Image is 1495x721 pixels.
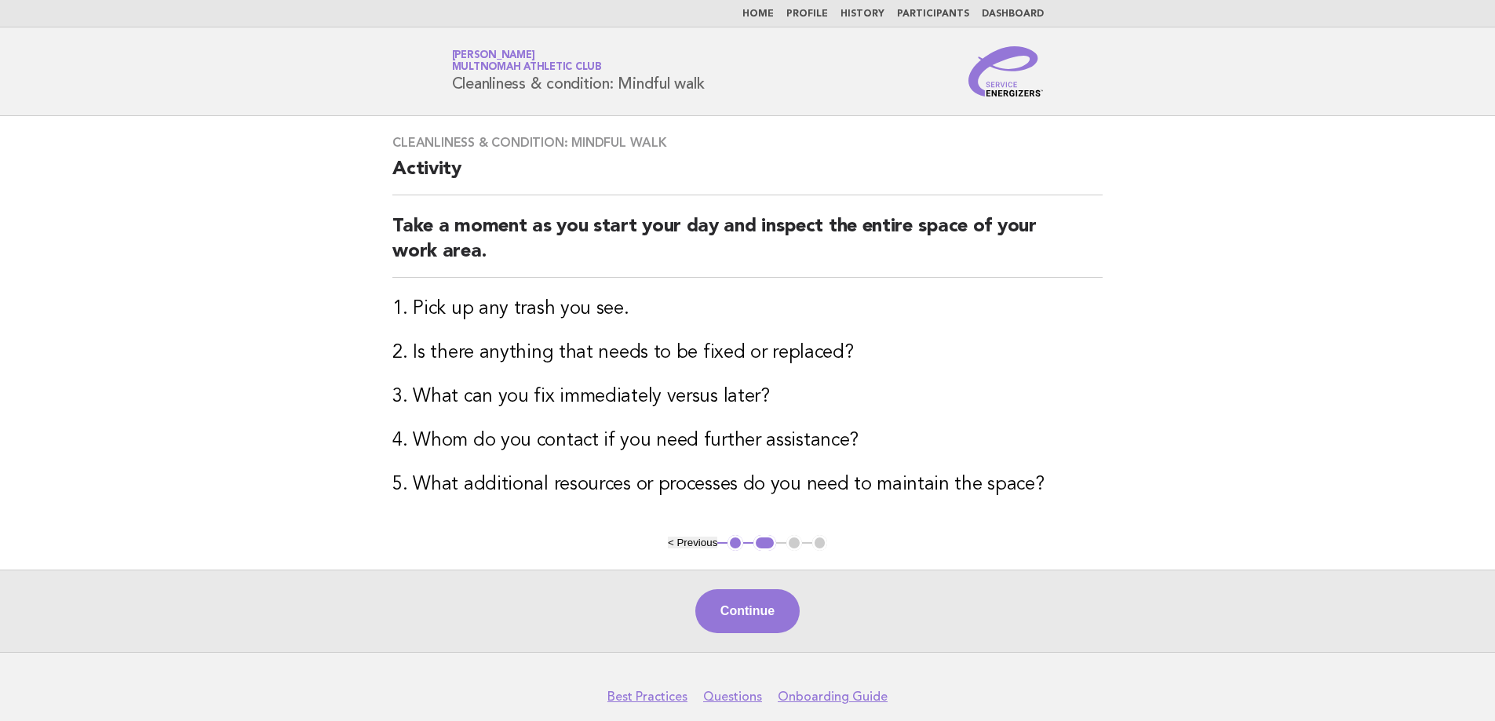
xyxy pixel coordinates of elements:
img: Service Energizers [968,46,1044,96]
span: Multnomah Athletic Club [452,63,602,73]
h3: 4. Whom do you contact if you need further assistance? [392,428,1103,453]
button: 1 [727,535,743,551]
a: Home [742,9,774,19]
a: [PERSON_NAME]Multnomah Athletic Club [452,50,602,72]
a: Questions [703,689,762,705]
button: < Previous [668,537,717,548]
h2: Activity [392,157,1103,195]
a: Profile [786,9,828,19]
a: Dashboard [982,9,1044,19]
a: History [840,9,884,19]
h3: 3. What can you fix immediately versus later? [392,384,1103,410]
h1: Cleanliness & condition: Mindful walk [452,51,705,92]
h3: 5. What additional resources or processes do you need to maintain the space? [392,472,1103,497]
a: Best Practices [607,689,687,705]
h3: 1. Pick up any trash you see. [392,297,1103,322]
button: Continue [695,589,800,633]
h2: Take a moment as you start your day and inspect the entire space of your work area. [392,214,1103,278]
a: Onboarding Guide [778,689,888,705]
h3: Cleanliness & condition: Mindful walk [392,135,1103,151]
h3: 2. Is there anything that needs to be fixed or replaced? [392,340,1103,366]
a: Participants [897,9,969,19]
button: 2 [753,535,776,551]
